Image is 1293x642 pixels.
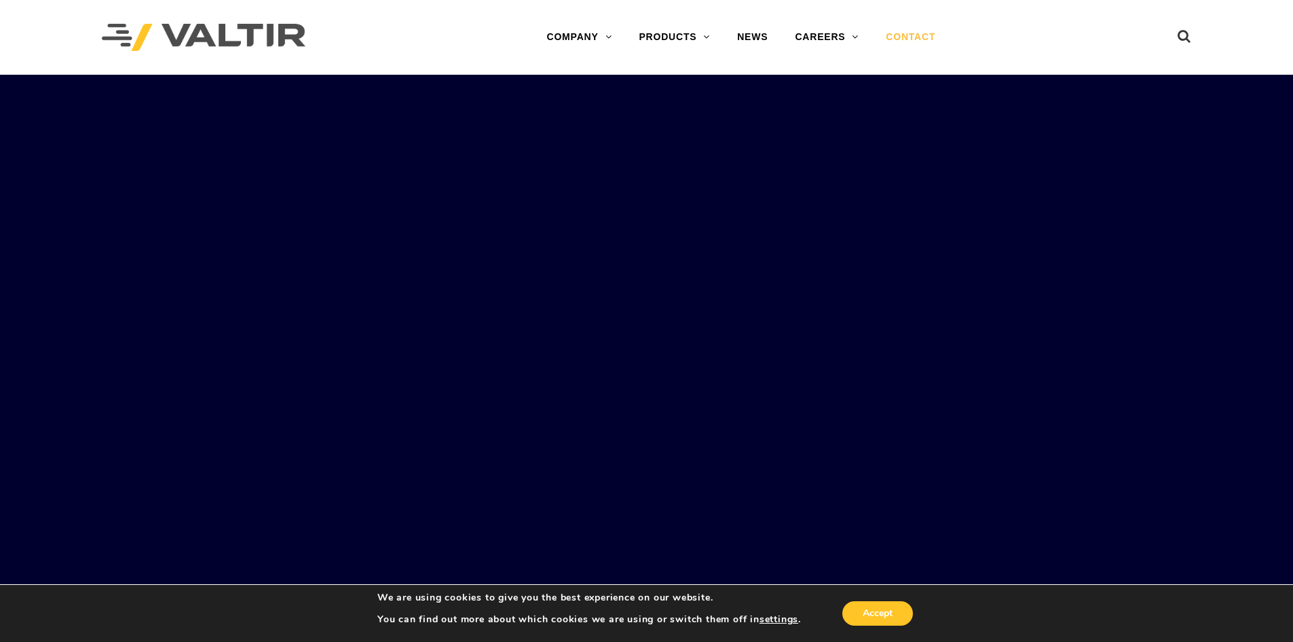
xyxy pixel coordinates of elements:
a: CAREERS [781,24,872,51]
img: Valtir [102,24,305,52]
button: settings [760,613,798,626]
button: Accept [842,601,913,626]
a: NEWS [724,24,781,51]
a: PRODUCTS [625,24,724,51]
p: We are using cookies to give you the best experience on our website. [377,592,801,604]
p: You can find out more about which cookies we are using or switch them off in . [377,613,801,626]
a: COMPANY [533,24,625,51]
a: CONTACT [872,24,949,51]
